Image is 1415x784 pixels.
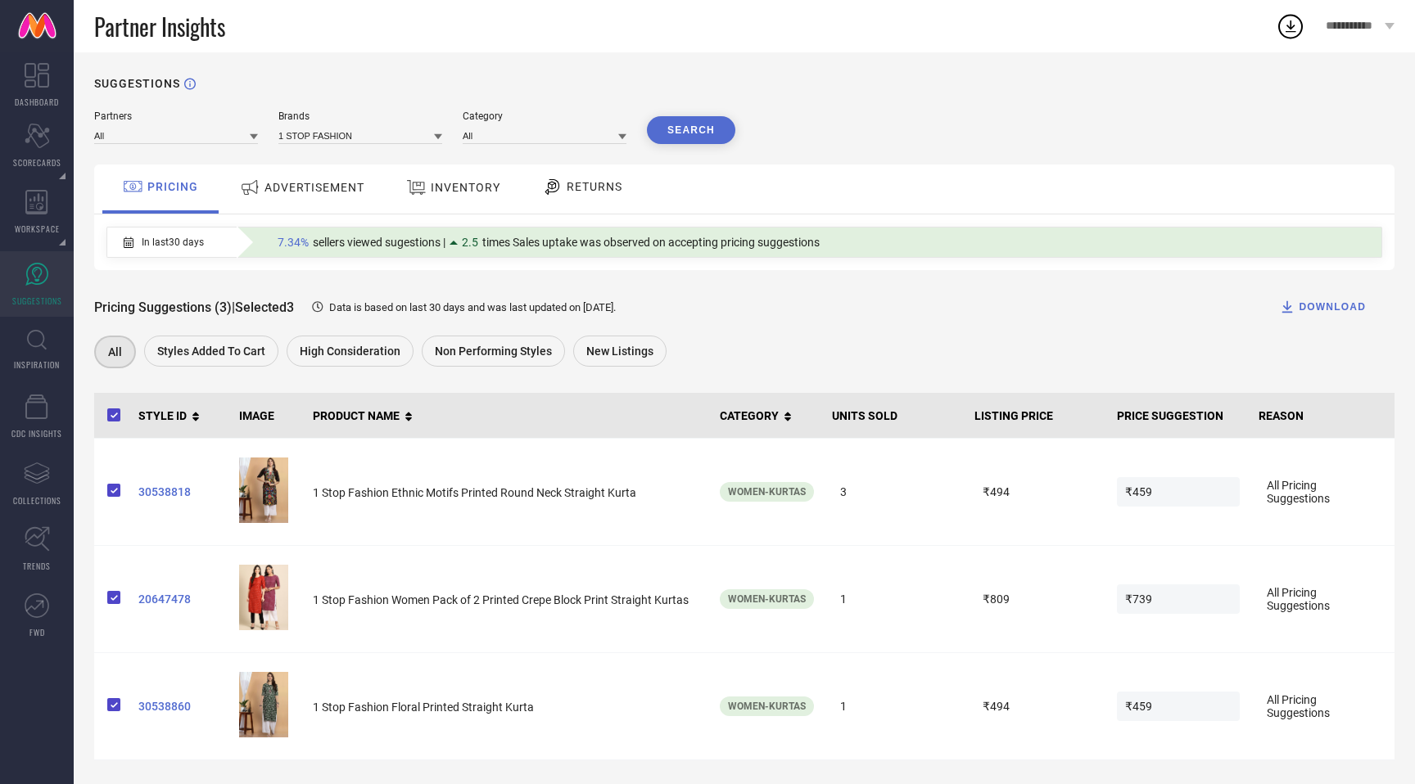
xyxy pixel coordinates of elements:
span: ₹809 [974,584,1097,614]
img: zDmuUEVC_e080b2b60eaf49129d438f5e6a593f29.jpg [239,457,288,523]
span: Pricing Suggestions (3) [94,300,232,315]
span: All Pricing Suggestions [1259,471,1381,513]
span: All Pricing Suggestions [1259,578,1381,620]
span: 1 Stop Fashion Floral Printed Straight Kurta [313,701,534,714]
span: Women-Kurtas [728,701,806,712]
span: High Consideration [300,345,400,358]
th: IMAGE [233,393,306,439]
span: ₹494 [974,477,1097,507]
span: sellers viewed sugestions | [313,236,445,249]
span: 7.34% [278,236,309,249]
th: PRODUCT NAME [306,393,713,439]
span: FWD [29,626,45,638]
th: LISTING PRICE [968,393,1110,439]
span: Styles Added To Cart [157,345,265,358]
th: PRICE SUGGESTION [1110,393,1253,439]
span: DASHBOARD [15,96,59,108]
span: ADVERTISEMENT [264,181,364,194]
div: Percentage of sellers who have viewed suggestions for the current Insight Type [269,232,828,253]
span: SCORECARDS [13,156,61,169]
span: 2.5 [462,236,478,249]
div: DOWNLOAD [1279,299,1366,315]
span: 1 Stop Fashion Ethnic Motifs Printed Round Neck Straight Kurta [313,486,636,499]
img: 204780c1-3a60-4350-be64-43116e0d70881667806486659StylishWomensCrepeMulticolorStraightKurtaPackof2... [239,565,288,630]
div: Partners [94,110,258,122]
h1: SUGGESTIONS [94,77,180,90]
span: RETURNS [567,180,622,193]
span: All Pricing Suggestions [1259,685,1381,728]
span: | [232,300,235,315]
span: TRENDS [23,560,51,572]
span: 1 [832,692,955,721]
span: WORKSPACE [15,223,60,235]
div: Open download list [1276,11,1305,41]
span: Non Performing Styles [435,345,552,358]
span: ₹459 [1117,692,1240,721]
img: MjX8Ku3E_32ad3f0d81044d73a7d4a9ae0cc14535.jpg [239,672,288,737]
span: ₹494 [974,692,1097,721]
span: CDC INSIGHTS [11,427,62,439]
span: ₹739 [1117,584,1240,614]
th: CATEGORY [713,393,825,439]
span: 1 Stop Fashion Women Pack of 2 Printed Crepe Block Print Straight Kurtas [313,593,689,606]
span: Data is based on last 30 days and was last updated on [DATE] . [329,301,616,313]
div: Brands [278,110,442,122]
a: 20647478 [138,593,226,606]
span: PRICING [147,180,198,193]
th: STYLE ID [132,393,233,439]
span: times Sales uptake was observed on accepting pricing suggestions [482,236,820,249]
th: UNITS SOLD [825,393,968,439]
span: COLLECTIONS [13,494,61,507]
span: New Listings [586,345,653,358]
span: 1 [832,584,955,614]
span: INVENTORY [431,181,500,194]
span: ₹459 [1117,477,1240,507]
a: 30538818 [138,485,226,498]
span: Partner Insights [94,10,225,43]
span: 3 [832,477,955,507]
span: In last 30 days [142,237,204,248]
th: REASON [1252,393,1395,439]
span: SUGGESTIONS [12,295,62,307]
span: Selected 3 [235,300,294,315]
span: Women-Kurtas [728,593,806,605]
a: 30538860 [138,700,226,713]
span: Women-Kurtas [728,486,806,498]
div: Category [463,110,626,122]
span: INSPIRATION [14,358,60,371]
button: Search [647,116,735,144]
span: All [108,345,122,358]
button: DOWNLOAD [1259,291,1386,323]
